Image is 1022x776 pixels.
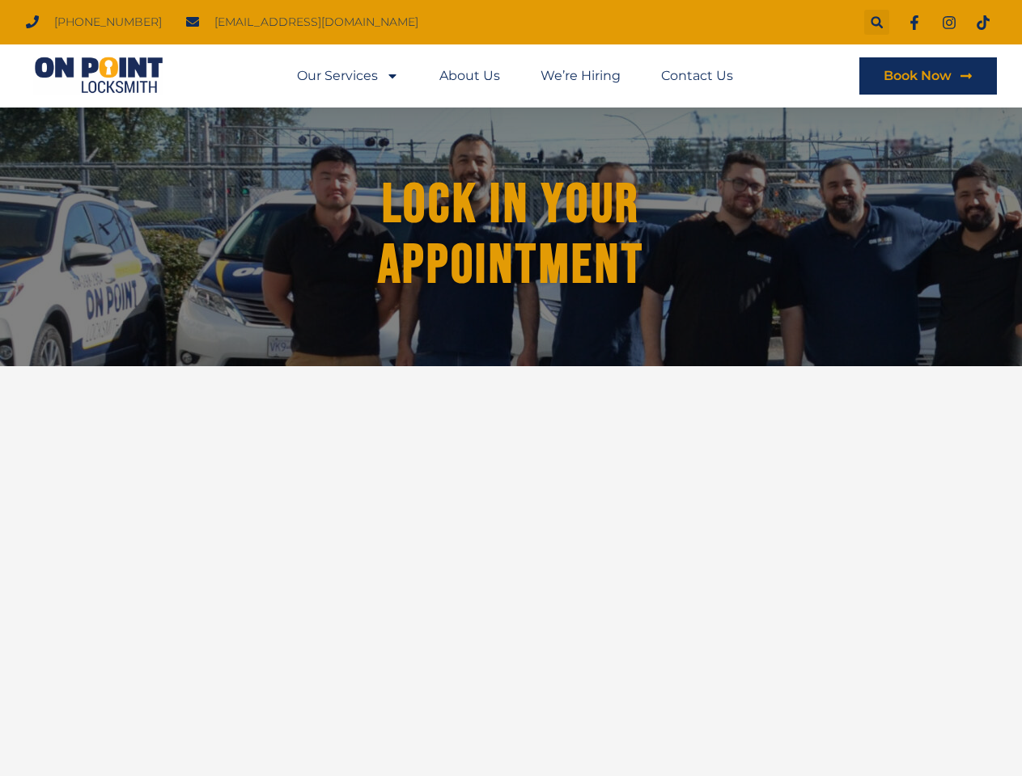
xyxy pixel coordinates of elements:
a: Contact Us [661,57,733,95]
div: Search [864,10,889,35]
a: Book Now [859,57,997,95]
a: About Us [439,57,500,95]
a: Our Services [297,57,399,95]
h1: Lock in Your Appointment [326,175,697,296]
a: We’re Hiring [541,57,621,95]
span: [EMAIL_ADDRESS][DOMAIN_NAME] [210,11,418,33]
nav: Menu [297,57,733,95]
span: Book Now [884,70,952,82]
span: [PHONE_NUMBER] [50,11,162,33]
